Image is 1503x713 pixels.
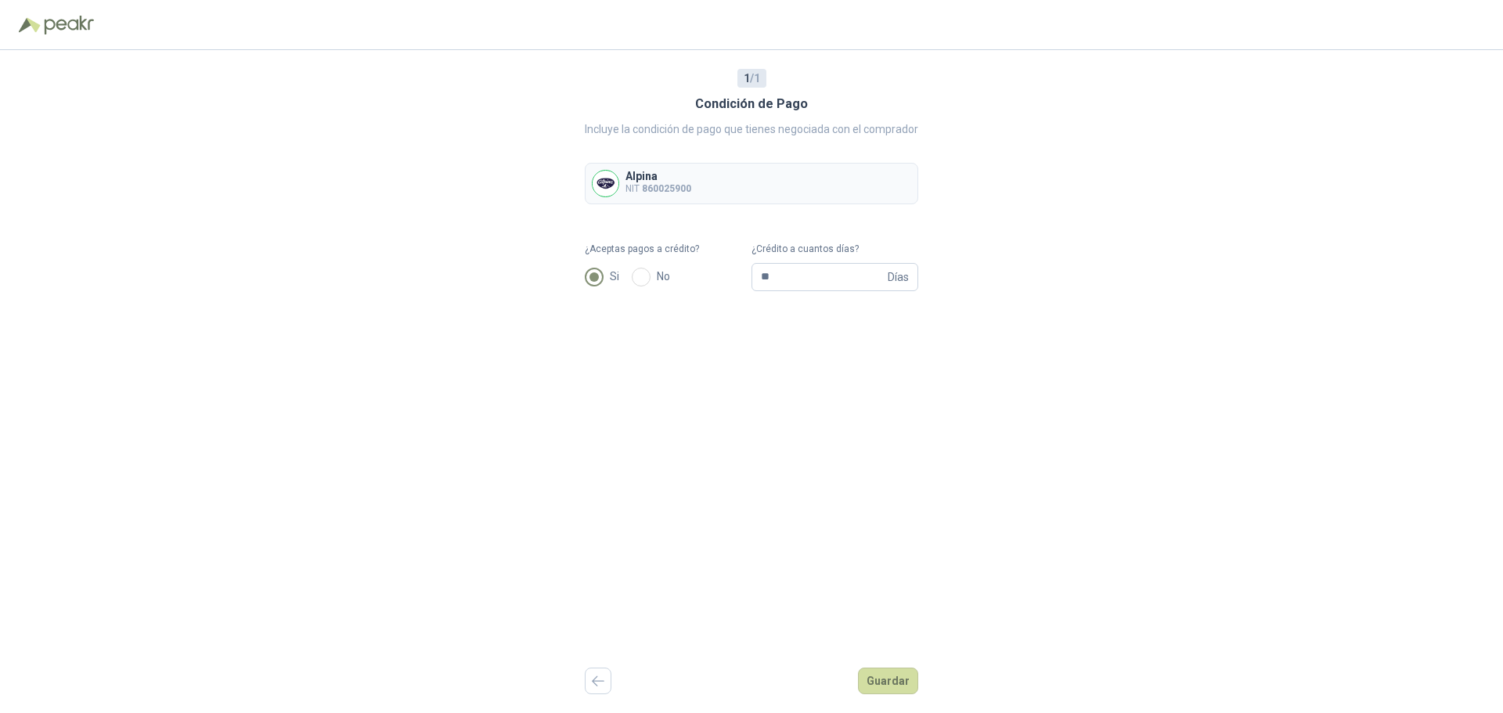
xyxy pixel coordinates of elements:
[695,94,808,114] h3: Condición de Pago
[604,268,625,285] span: Si
[585,121,918,138] p: Incluye la condición de pago que tienes negociada con el comprador
[642,183,691,194] b: 860025900
[585,242,751,257] label: ¿Aceptas pagos a crédito?
[744,72,750,85] b: 1
[858,668,918,694] button: Guardar
[888,264,909,290] span: Días
[44,16,94,34] img: Peakr
[651,268,676,285] span: No
[593,171,618,196] img: Company Logo
[625,171,691,182] p: Alpina
[751,242,918,257] label: ¿Crédito a cuantos días?
[625,182,691,196] p: NIT
[744,70,760,87] span: / 1
[19,17,41,33] img: Logo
